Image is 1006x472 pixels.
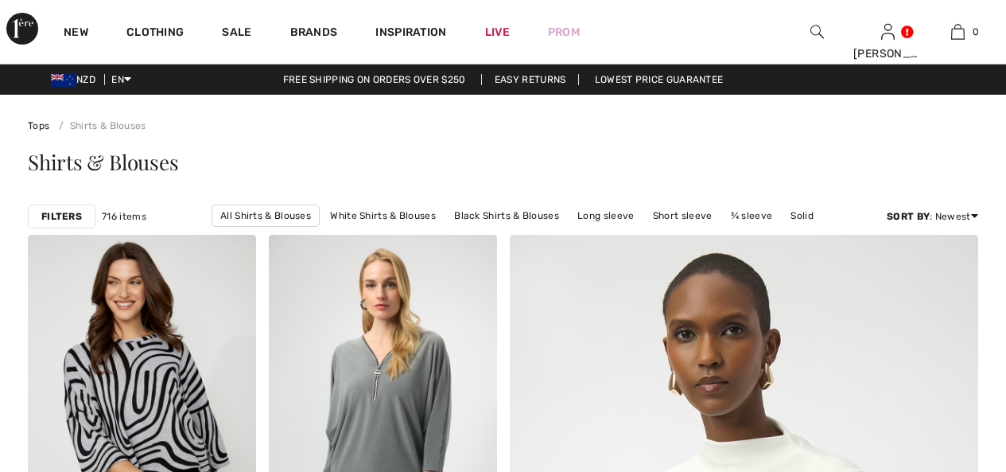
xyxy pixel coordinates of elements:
a: [PERSON_NAME] Shirts & Blouses [356,227,530,248]
a: New [64,25,88,42]
img: 1ère Avenue [6,13,38,45]
a: Shirts & Blouses [52,120,146,131]
strong: Sort By [887,211,930,222]
a: Sign In [881,24,895,39]
a: Prom [548,24,580,41]
a: Lowest Price Guarantee [582,74,736,85]
a: [PERSON_NAME] & Blouses [533,227,677,248]
span: NZD [51,74,102,85]
span: Shirts & Blouses [28,148,178,176]
a: Long sleeve [569,205,642,226]
div: [PERSON_NAME] [853,45,922,62]
a: Free shipping on orders over $250 [270,74,479,85]
a: Sale [222,25,251,42]
a: Live [485,24,510,41]
a: All Shirts & Blouses [212,205,320,227]
img: New Zealand Dollar [51,74,76,87]
a: White Shirts & Blouses [322,205,444,226]
a: Black Shirts & Blouses [446,205,567,226]
span: 716 items [102,209,146,224]
a: Clothing [126,25,184,42]
a: Tops [28,120,49,131]
iframe: Opens a widget where you can find more information [904,353,990,392]
div: : Newest [887,209,978,224]
a: Short sleeve [645,205,721,226]
a: Solid [783,205,822,226]
a: Brands [290,25,338,42]
img: search the website [810,22,824,41]
img: My Info [881,22,895,41]
img: My Bag [951,22,965,41]
a: ¾ sleeve [723,205,780,226]
strong: Filters [41,209,82,224]
span: 0 [973,25,979,39]
span: EN [111,74,131,85]
a: 0 [923,22,992,41]
a: Easy Returns [481,74,580,85]
span: Inspiration [375,25,446,42]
